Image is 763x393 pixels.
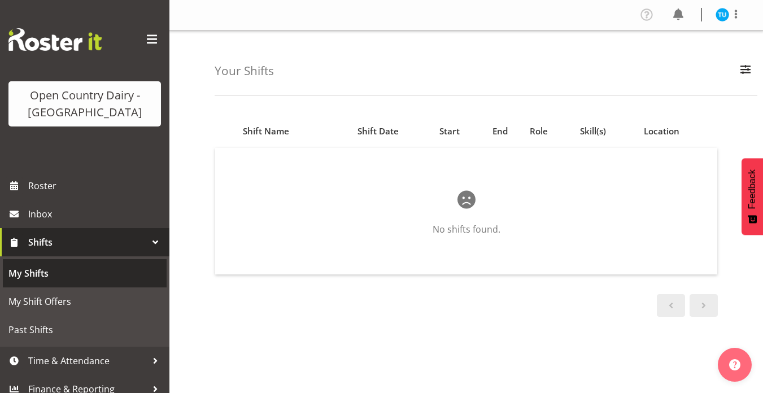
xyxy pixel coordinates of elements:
[742,158,763,235] button: Feedback - Show survey
[530,125,548,138] span: Role
[492,125,508,138] span: End
[215,64,274,77] h4: Your Shifts
[580,125,606,138] span: Skill(s)
[28,177,164,194] span: Roster
[729,359,740,370] img: help-xxl-2.png
[439,125,460,138] span: Start
[8,293,161,310] span: My Shift Offers
[28,234,147,251] span: Shifts
[8,321,161,338] span: Past Shifts
[20,87,150,121] div: Open Country Dairy - [GEOGRAPHIC_DATA]
[8,28,102,51] img: Rosterit website logo
[3,259,167,287] a: My Shifts
[644,125,679,138] span: Location
[3,287,167,316] a: My Shift Offers
[3,316,167,344] a: Past Shifts
[28,206,164,222] span: Inbox
[28,352,147,369] span: Time & Attendance
[716,8,729,21] img: tania-unahi7482.jpg
[357,125,399,138] span: Shift Date
[734,59,757,84] button: Filter Employees
[243,125,289,138] span: Shift Name
[8,265,161,282] span: My Shifts
[251,222,681,236] p: No shifts found.
[747,169,757,209] span: Feedback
